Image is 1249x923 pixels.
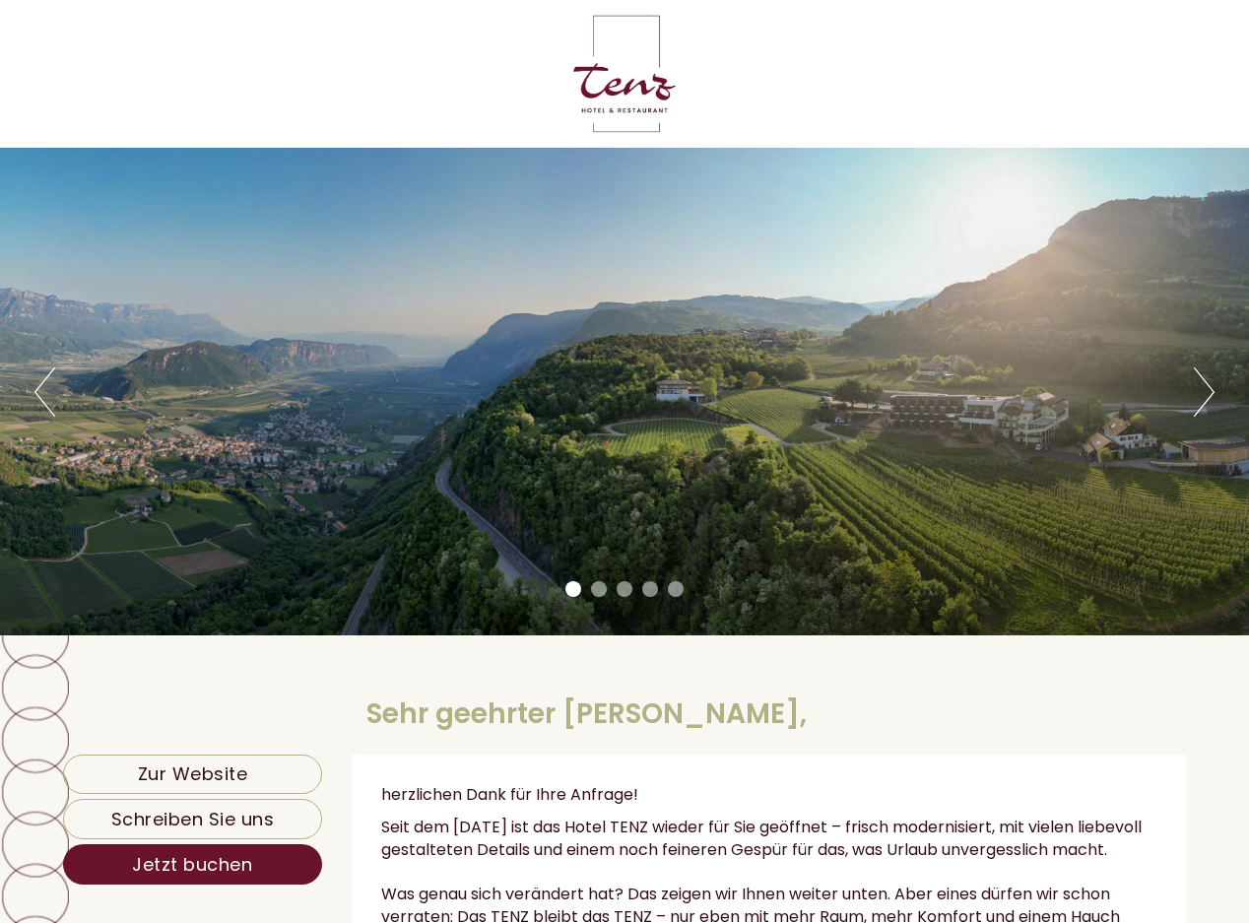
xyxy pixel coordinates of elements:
button: Next [1194,367,1215,417]
a: Schreiben Sie uns [63,799,322,839]
a: Jetzt buchen [63,844,322,885]
button: Previous [34,367,55,417]
h1: Sehr geehrter [PERSON_NAME], [366,699,807,730]
a: Zur Website [63,755,322,794]
p: herzlichen Dank für Ihre Anfrage! [381,784,1157,807]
